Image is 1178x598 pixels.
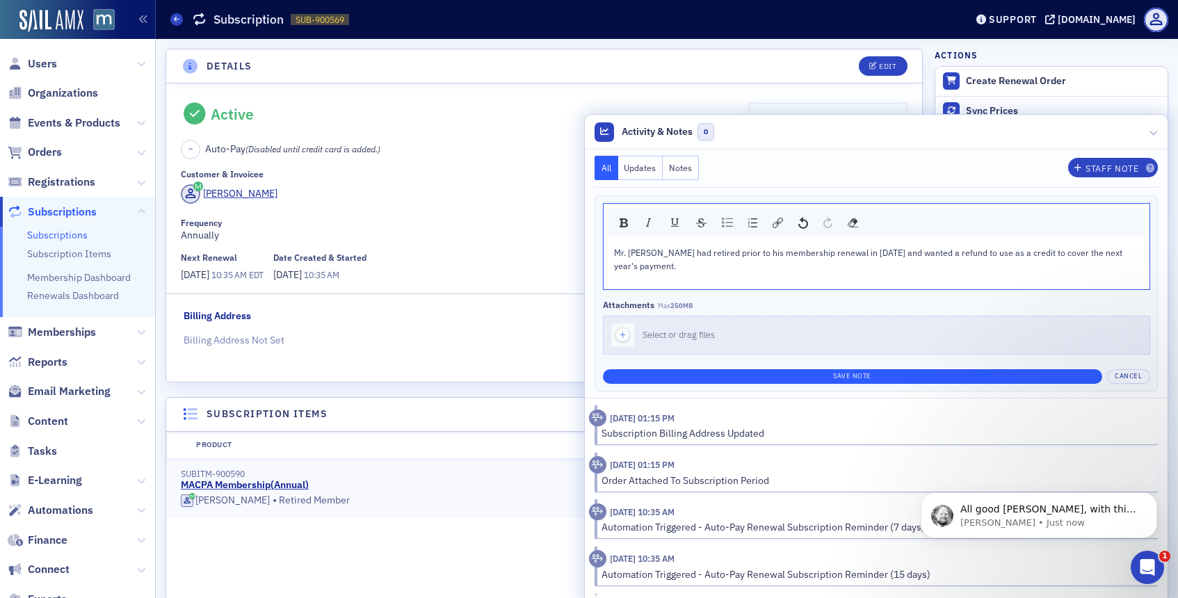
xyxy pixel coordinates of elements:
span: Reports [28,355,67,370]
div: Aidan says… [11,409,267,497]
h4: Details [207,59,252,74]
a: [PERSON_NAME] [181,184,277,204]
button: Edit [859,56,907,76]
button: All [595,156,618,180]
div: Sync Prices [966,105,1161,118]
p: Billing Address Not Set [184,333,905,348]
div: All good [PERSON_NAME], with this connect email bug there isn't a way for you to fix, I have to d... [11,409,228,467]
div: rdw-remove-control [840,213,866,232]
div: Activity [589,410,606,427]
button: Staff Note [1068,158,1158,177]
div: I gotcha [PERSON_NAME]! Thanks for letting me know. I'll check it out to get familiar with doing ... [50,313,267,398]
strong: Join Form Updates [57,113,158,124]
div: Strikethrough [691,213,711,232]
a: Organizations [8,86,98,101]
div: Join Form Updates [43,100,266,137]
span: Memberships [28,325,96,340]
time: 8/12/2025 01:15 PM [610,412,675,423]
a: View Homepage [83,9,115,33]
a: Subscription Items [27,248,111,260]
button: Emoji picker [22,455,33,467]
span: E-Learning [28,473,82,488]
div: rdw-list-control [714,213,765,232]
a: Subscriptions [27,229,88,241]
a: Finance [8,533,67,548]
span: Max [658,301,693,310]
span: Finance [28,533,67,548]
button: Send a message… [239,450,261,472]
div: [PERSON_NAME] [203,186,277,201]
a: SailAMX [19,10,83,32]
a: [PERSON_NAME] [181,494,270,507]
div: Order Attached To Subscription Period [602,474,1149,488]
div: I gotcha [PERSON_NAME]! Thanks for letting me know. I'll check it out to get familiar with doing ... [61,321,256,389]
div: Automatic Emails for Form Submissions [43,49,266,100]
a: Subscriptions [8,204,97,220]
div: [DOMAIN_NAME] [1058,13,1136,26]
div: rdw-wrapper [603,203,1150,290]
div: Active [211,105,254,123]
img: SailAMX [93,9,115,31]
img: Profile image for Aidan [40,8,62,30]
time: 8/12/2025 10:35 AM [610,506,675,517]
div: Automation Triggered - Auto-Pay Renewal Subscription Reminder (15 days) [602,567,1149,582]
button: Updates [618,156,663,180]
div: Annually [181,218,739,243]
button: Sync Prices [935,96,1168,126]
a: Email Marketing [8,384,111,399]
div: Bold [615,213,633,232]
div: Next Renewal [181,252,237,263]
span: Organizations [28,86,98,101]
button: Save Note [603,369,1102,384]
button: Gif picker [44,455,55,467]
p: Active [67,17,95,31]
div: Justin says… [11,313,267,409]
span: Events & Products [28,115,120,131]
a: More in the Help Center [43,137,266,171]
button: go back [9,6,35,32]
iframe: Intercom notifications message [900,463,1178,560]
span: Email Marketing [28,384,111,399]
span: Content [28,414,68,429]
div: Edit [879,63,896,70]
div: Remove [843,213,863,232]
time: 8/4/2025 10:35 AM [610,553,675,564]
a: Reports [8,355,67,370]
button: Home [243,6,269,32]
span: 10:35 AM [211,269,247,280]
div: [PERSON_NAME] [195,494,270,507]
time: 8/12/2025 01:15 PM [610,459,675,470]
h4: Actions [935,49,978,61]
span: Users [28,56,57,72]
a: Membership Dashboard [27,271,131,284]
button: Upload attachment [66,455,77,467]
a: Orders [8,145,62,160]
div: Staff Note [1086,165,1138,172]
div: SUBITM-900590 [181,469,611,479]
span: Activity & Notes [622,124,693,139]
a: Tasks [8,444,57,459]
span: SUB-900569 [296,14,344,26]
span: Subscriptions [28,204,97,220]
div: Activity [589,456,606,474]
div: rdw-history-control [791,213,840,232]
strong: Automatic Emails for Form Submissions [57,61,203,87]
a: Memberships [8,325,96,340]
h4: Subscription items [207,407,328,421]
textarea: Message… [12,426,266,450]
div: Aidan says… [11,183,267,313]
a: Registrations [8,175,95,190]
a: Connect [8,562,70,577]
div: Retired Member [181,494,611,508]
div: Product [186,439,620,451]
span: 0 [697,123,715,140]
div: Undo [793,213,813,232]
div: Attachments [603,300,654,310]
span: EDT [247,269,264,280]
div: Subscription Billing Address Updated [602,426,1149,441]
span: Select or drag files [643,329,715,340]
a: MACPA Membership(Annual) [181,479,309,492]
